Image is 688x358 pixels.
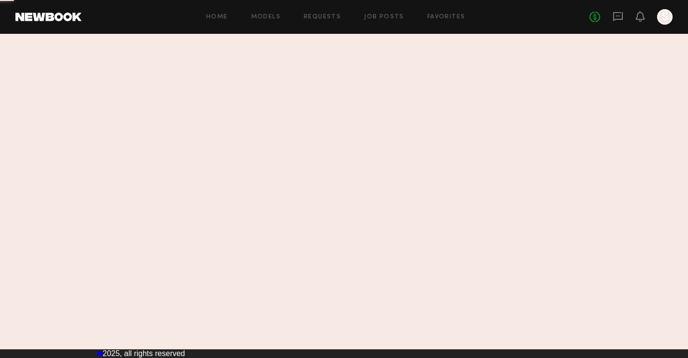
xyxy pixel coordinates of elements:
span: 2025, all rights reserved [103,349,185,358]
a: Home [206,14,228,20]
a: Requests [304,14,341,20]
a: Favorites [427,14,465,20]
a: S [657,9,673,25]
a: Models [251,14,281,20]
a: Job Posts [364,14,404,20]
